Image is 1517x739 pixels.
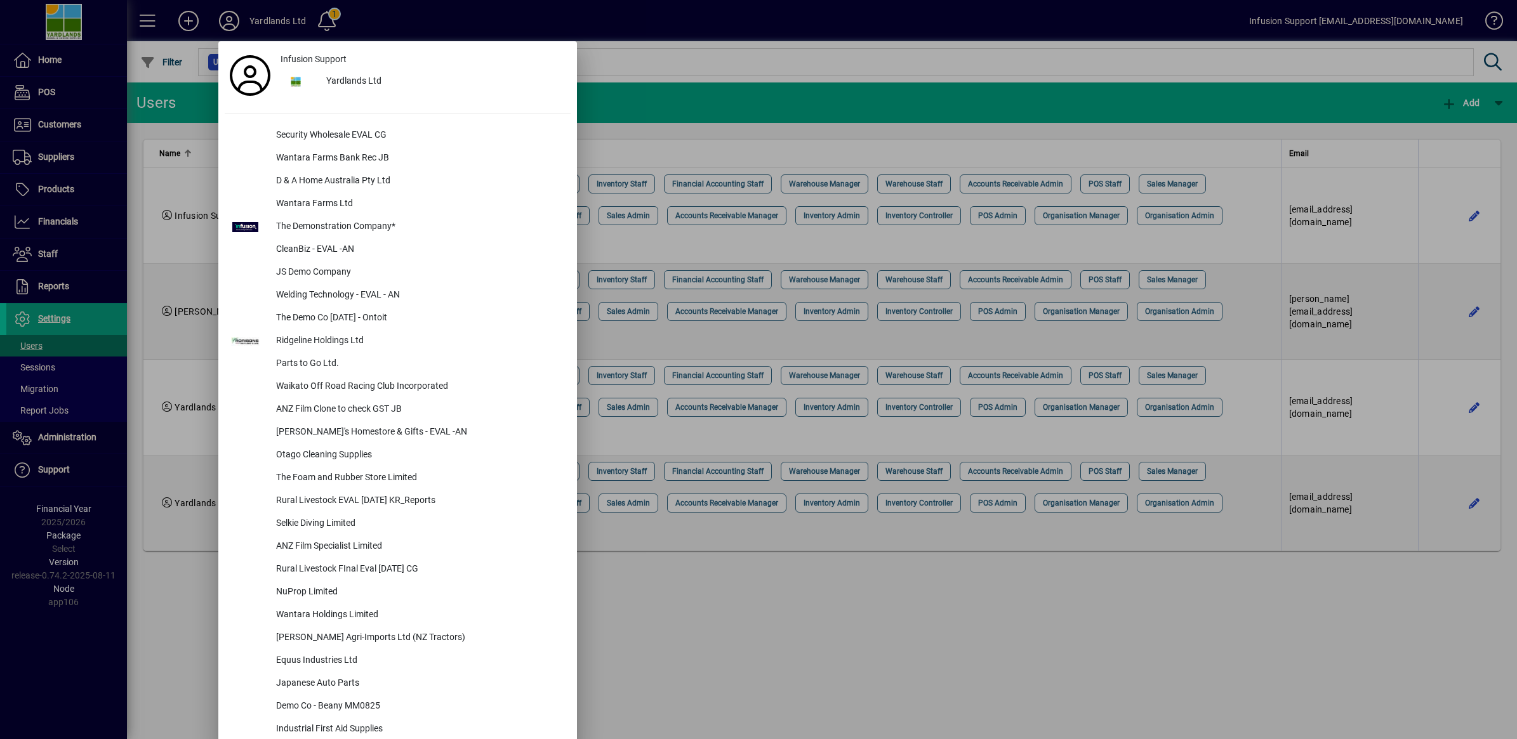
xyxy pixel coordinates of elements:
[225,421,571,444] button: [PERSON_NAME]'s Homestore & Gifts - EVAL -AN
[266,581,571,604] div: NuProp Limited
[266,695,571,718] div: Demo Co - Beany MM0825
[225,444,571,467] button: Otago Cleaning Supplies
[266,490,571,513] div: Rural Livestock EVAL [DATE] KR_Reports
[225,604,571,627] button: Wantara Holdings Limited
[266,558,571,581] div: Rural Livestock FInal Eval [DATE] CG
[266,170,571,193] div: D & A Home Australia Pty Ltd
[225,376,571,398] button: Waikato Off Road Racing Club Incorporated
[225,467,571,490] button: The Foam and Rubber Store Limited
[266,467,571,490] div: The Foam and Rubber Store Limited
[225,307,571,330] button: The Demo Co [DATE] - Ontoit
[266,535,571,558] div: ANZ Film Specialist Limited
[266,216,571,239] div: The Demonstration Company*
[266,124,571,147] div: Security Wholesale EVAL CG
[225,261,571,284] button: JS Demo Company
[225,513,571,535] button: Selkie Diving Limited
[225,147,571,170] button: Wantara Farms Bank Rec JB
[225,64,275,87] a: Profile
[266,261,571,284] div: JS Demo Company
[266,307,571,330] div: The Demo Co [DATE] - Ontoit
[225,216,571,239] button: The Demonstration Company*
[275,48,571,70] a: Infusion Support
[266,513,571,535] div: Selkie Diving Limited
[266,330,571,353] div: Ridgeline Holdings Ltd
[225,627,571,650] button: [PERSON_NAME] Agri-Imports Ltd (NZ Tractors)
[225,193,571,216] button: Wantara Farms Ltd
[266,627,571,650] div: [PERSON_NAME] Agri-Imports Ltd (NZ Tractors)
[266,672,571,695] div: Japanese Auto Parts
[225,284,571,307] button: Welding Technology - EVAL - AN
[266,376,571,398] div: Waikato Off Road Racing Club Incorporated
[225,672,571,695] button: Japanese Auto Parts
[281,53,347,66] span: Infusion Support
[266,444,571,467] div: Otago Cleaning Supplies
[225,490,571,513] button: Rural Livestock EVAL [DATE] KR_Reports
[266,284,571,307] div: Welding Technology - EVAL - AN
[225,695,571,718] button: Demo Co - Beany MM0825
[225,398,571,421] button: ANZ Film Clone to check GST JB
[225,558,571,581] button: Rural Livestock FInal Eval [DATE] CG
[275,70,571,93] button: Yardlands Ltd
[266,398,571,421] div: ANZ Film Clone to check GST JB
[225,330,571,353] button: Ridgeline Holdings Ltd
[225,581,571,604] button: NuProp Limited
[225,124,571,147] button: Security Wholesale EVAL CG
[225,353,571,376] button: Parts to Go Ltd.
[316,70,571,93] div: Yardlands Ltd
[225,170,571,193] button: D & A Home Australia Pty Ltd
[266,421,571,444] div: [PERSON_NAME]'s Homestore & Gifts - EVAL -AN
[266,239,571,261] div: CleanBiz - EVAL -AN
[266,650,571,672] div: Equus Industries Ltd
[266,147,571,170] div: Wantara Farms Bank Rec JB
[266,193,571,216] div: Wantara Farms Ltd
[225,535,571,558] button: ANZ Film Specialist Limited
[225,650,571,672] button: Equus Industries Ltd
[225,239,571,261] button: CleanBiz - EVAL -AN
[266,604,571,627] div: Wantara Holdings Limited
[266,353,571,376] div: Parts to Go Ltd.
